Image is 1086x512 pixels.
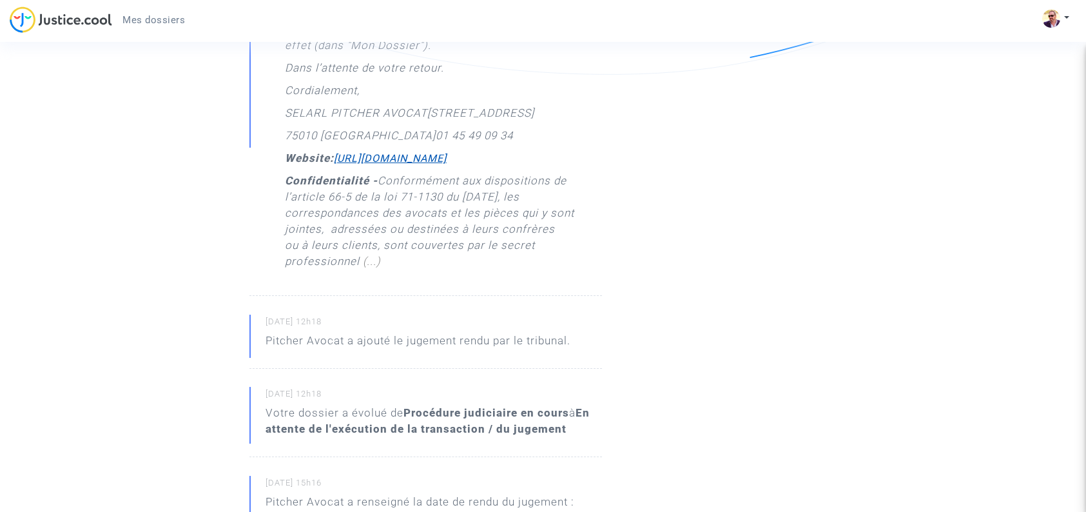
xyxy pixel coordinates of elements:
[285,128,436,150] p: 75010 [GEOGRAPHIC_DATA]
[266,388,602,405] small: [DATE] 12h18
[285,83,360,105] p: Cordialement,
[1042,10,1060,28] img: AOh14Giz3lvvtnXW9ZxJW60rs7lVu3VdOcpj-cbSocQbBg=s96-c
[403,406,569,419] b: Procédure judiciaire en cours
[10,6,112,33] img: jc-logo.svg
[334,152,447,164] a: [URL][DOMAIN_NAME]
[285,60,444,83] p: Dans l’attente de votre retour.
[285,105,427,128] p: SELARL PITCHER AVOCAT
[427,105,534,128] p: [STREET_ADDRESS]
[285,174,378,187] strong: Confidentialité -
[266,316,602,333] small: [DATE] 12h18
[363,255,381,268] span: (...)
[436,128,513,150] p: 01 45 49 09 34
[266,333,570,355] p: Pitcher Avocat a ajouté le jugement rendu par le tribunal.
[122,14,185,26] span: Mes dossiers
[266,405,602,437] div: Votre dossier a évolué de à
[285,152,334,164] strong: Website:
[112,10,195,30] a: Mes dossiers
[285,174,574,268] i: Conformément aux dispositions de l’article 66-5 de la loi 71-1130 du [DATE], les correspondances ...
[266,477,602,494] small: [DATE] 15h16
